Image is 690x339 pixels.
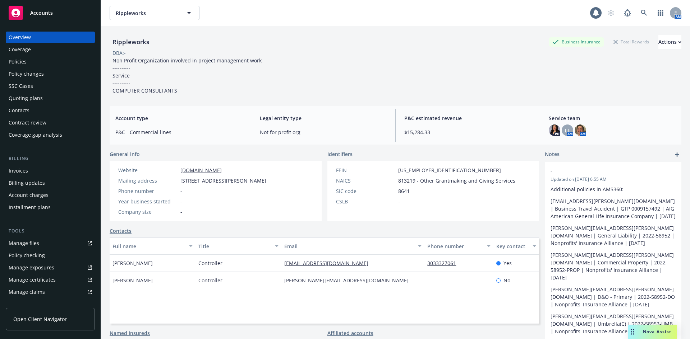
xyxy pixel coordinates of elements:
[336,166,395,174] div: FEIN
[115,128,242,136] span: P&C - Commercial lines
[327,150,353,158] span: Identifiers
[115,114,242,122] span: Account type
[9,165,28,176] div: Invoices
[9,80,33,92] div: SSC Cases
[180,167,222,174] a: [DOMAIN_NAME]
[565,127,570,134] span: LL
[116,9,178,17] span: Rippleworks
[551,176,676,183] span: Updated on [DATE] 6:55 AM
[551,185,676,193] p: Additional policies in AMS360:
[112,259,153,267] span: [PERSON_NAME]
[336,187,395,195] div: SIC code
[118,208,178,216] div: Company size
[281,237,424,255] button: Email
[112,277,153,284] span: [PERSON_NAME]
[284,243,414,250] div: Email
[6,93,95,104] a: Quoting plans
[6,250,95,261] a: Policy checking
[658,35,681,49] div: Actions
[9,189,49,201] div: Account charges
[637,6,651,20] a: Search
[643,329,671,335] span: Nova Assist
[9,117,46,128] div: Contract review
[110,329,150,337] a: Named insureds
[9,44,31,55] div: Coverage
[6,155,95,162] div: Billing
[404,114,531,122] span: P&C estimated revenue
[6,80,95,92] a: SSC Cases
[9,250,45,261] div: Policy checking
[6,298,95,310] a: Manage BORs
[198,277,222,284] span: Controller
[112,57,262,94] span: Non Profit Organization involved in project management work ---------- Service ---------- COMPUTE...
[6,274,95,286] a: Manage certificates
[6,177,95,189] a: Billing updates
[424,237,493,255] button: Phone number
[9,286,45,298] div: Manage claims
[551,312,676,335] p: [PERSON_NAME][EMAIL_ADDRESS][PERSON_NAME][DOMAIN_NAME] | Umbrella(C) | 2022-58952-UMB | Nonprofit...
[118,187,178,195] div: Phone number
[6,105,95,116] a: Contacts
[6,262,95,273] a: Manage exposures
[6,286,95,298] a: Manage claims
[427,277,435,284] a: -
[9,129,62,141] div: Coverage gap analysis
[398,187,410,195] span: 8641
[110,237,195,255] button: Full name
[112,49,126,57] div: DBA: -
[496,243,528,250] div: Key contact
[6,56,95,67] a: Policies
[398,166,501,174] span: [US_EMPLOYER_IDENTIFICATION_NUMBER]
[551,286,676,308] p: [PERSON_NAME][EMAIL_ADDRESS][PERSON_NAME][DOMAIN_NAME] | D&O - Primary | 2022-58952-DO | Nonprofi...
[284,277,414,284] a: [PERSON_NAME][EMAIL_ADDRESS][DOMAIN_NAME]
[9,262,54,273] div: Manage exposures
[9,274,56,286] div: Manage certificates
[9,93,43,104] div: Quoting plans
[493,237,539,255] button: Key contact
[180,208,182,216] span: -
[398,177,515,184] span: 813219 - Other Grantmaking and Giving Services
[9,105,29,116] div: Contacts
[260,114,387,122] span: Legal entity type
[398,198,400,205] span: -
[13,315,67,323] span: Open Client Navigator
[549,37,604,46] div: Business Insurance
[6,3,95,23] a: Accounts
[620,6,635,20] a: Report a Bug
[503,277,510,284] span: No
[9,68,44,80] div: Policy changes
[6,117,95,128] a: Contract review
[6,189,95,201] a: Account charges
[110,150,140,158] span: General info
[284,260,374,267] a: [EMAIL_ADDRESS][DOMAIN_NAME]
[575,124,586,136] img: photo
[180,198,182,205] span: -
[653,6,668,20] a: Switch app
[9,177,45,189] div: Billing updates
[551,197,676,220] p: [EMAIL_ADDRESS][PERSON_NAME][DOMAIN_NAME] | Business Travel Accident | GTP 0009157492 | AIG Ameri...
[551,168,657,175] span: -
[198,243,271,250] div: Title
[628,325,677,339] button: Nova Assist
[503,259,512,267] span: Yes
[551,251,676,281] p: [PERSON_NAME][EMAIL_ADDRESS][PERSON_NAME][DOMAIN_NAME] | Commercial Property | 2022-58952-PROP | ...
[628,325,637,339] div: Drag to move
[9,237,39,249] div: Manage files
[180,187,182,195] span: -
[30,10,53,16] span: Accounts
[110,227,132,235] a: Contacts
[336,177,395,184] div: NAICS
[6,227,95,235] div: Tools
[549,124,560,136] img: photo
[610,37,653,46] div: Total Rewards
[110,37,152,47] div: Rippleworks
[110,6,199,20] button: Rippleworks
[6,129,95,141] a: Coverage gap analysis
[180,177,266,184] span: [STREET_ADDRESS][PERSON_NAME]
[549,114,676,122] span: Service team
[198,259,222,267] span: Controller
[6,202,95,213] a: Installment plans
[9,298,42,310] div: Manage BORs
[6,32,95,43] a: Overview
